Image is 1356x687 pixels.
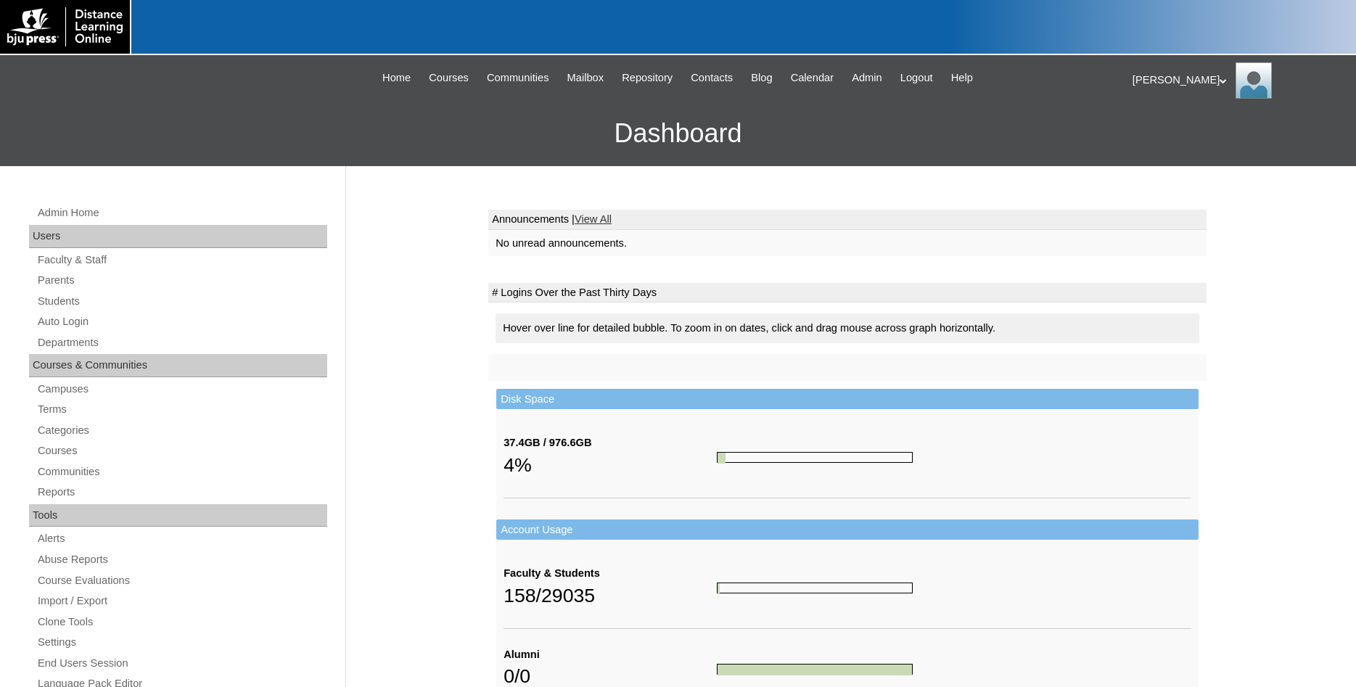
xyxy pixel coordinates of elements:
[1133,62,1341,99] div: [PERSON_NAME]
[480,70,556,86] a: Communities
[622,70,673,86] span: Repository
[36,592,327,610] a: Import / Export
[496,519,1199,540] td: Account Usage
[496,389,1199,410] td: Disk Space
[791,70,834,86] span: Calendar
[744,70,779,86] a: Blog
[7,101,1349,166] h3: Dashboard
[683,70,740,86] a: Contacts
[36,400,327,419] a: Terms
[29,225,327,248] div: Users
[951,70,973,86] span: Help
[567,70,604,86] span: Mailbox
[36,551,327,569] a: Abuse Reports
[488,210,1207,230] td: Announcements |
[36,204,327,222] a: Admin Home
[615,70,680,86] a: Repository
[488,283,1207,303] td: # Logins Over the Past Thirty Days
[36,334,327,352] a: Departments
[36,442,327,460] a: Courses
[36,463,327,481] a: Communities
[691,70,733,86] span: Contacts
[36,572,327,590] a: Course Evaluations
[488,230,1207,257] td: No unread announcements.
[560,70,612,86] a: Mailbox
[504,435,717,451] div: 37.4GB / 976.6GB
[575,213,612,225] a: View All
[36,530,327,548] a: Alerts
[429,70,469,86] span: Courses
[29,504,327,527] div: Tools
[36,633,327,651] a: Settings
[751,70,772,86] span: Blog
[900,70,933,86] span: Logout
[36,613,327,631] a: Clone Tools
[504,566,717,581] div: Faculty & Students
[504,581,717,610] div: 158/29035
[1236,62,1272,99] img: Nicole Ditoro
[504,647,717,662] div: Alumni
[422,70,476,86] a: Courses
[36,483,327,501] a: Reports
[504,451,717,480] div: 4%
[382,70,411,86] span: Home
[7,7,123,46] img: logo-white.png
[845,70,889,86] a: Admin
[36,251,327,269] a: Faculty & Staff
[893,70,940,86] a: Logout
[852,70,882,86] span: Admin
[36,271,327,289] a: Parents
[375,70,418,86] a: Home
[36,313,327,331] a: Auto Login
[36,421,327,440] a: Categories
[36,654,327,672] a: End Users Session
[496,313,1199,343] div: Hover over line for detailed bubble. To zoom in on dates, click and drag mouse across graph horiz...
[487,70,549,86] span: Communities
[29,354,327,377] div: Courses & Communities
[944,70,980,86] a: Help
[784,70,841,86] a: Calendar
[36,292,327,310] a: Students
[36,380,327,398] a: Campuses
